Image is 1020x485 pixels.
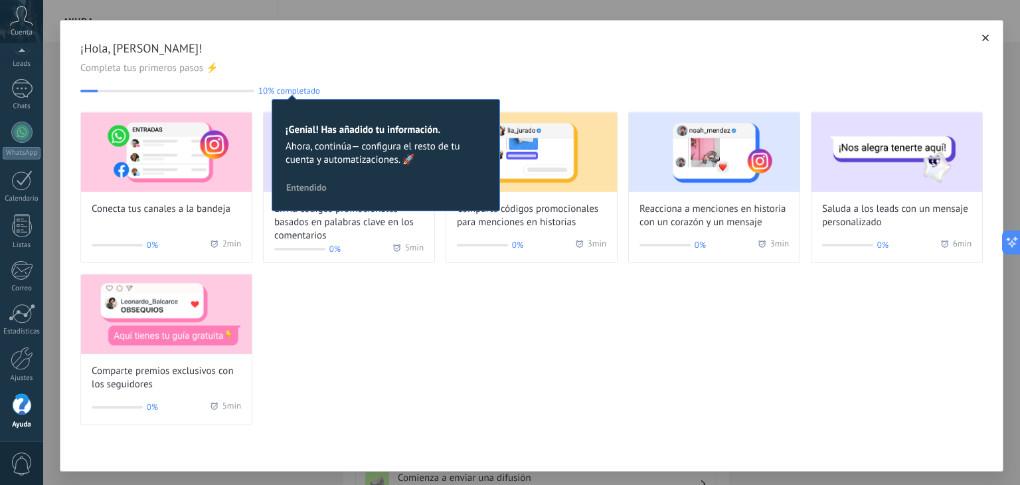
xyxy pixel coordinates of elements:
[770,239,789,252] span: 3 min
[147,401,158,414] span: 0%
[3,102,41,111] div: Chats
[953,239,972,252] span: 6 min
[3,328,41,336] div: Estadísticas
[92,203,230,216] span: Conecta tus canales a la bandeja
[222,401,241,414] span: 5 min
[3,421,41,429] div: Ayuda
[3,374,41,383] div: Ajustes
[81,274,252,354] img: Share exclusive rewards with followers
[258,86,320,96] span: 10% completado
[222,239,241,252] span: 2 min
[286,183,327,192] span: Entendido
[811,112,982,192] img: Greet leads with a custom message (Wizard onboarding modal)
[3,284,41,293] div: Correo
[329,242,341,256] span: 0%
[81,112,252,192] img: Connect your channels to the inbox
[512,239,523,252] span: 0%
[588,239,606,252] span: 3 min
[695,239,706,252] span: 0%
[446,112,617,192] img: Share promo codes for story mentions
[629,112,800,192] img: React to story mentions with a heart and personalized message
[280,177,333,197] button: Entendido
[3,147,41,159] div: WhatsApp
[147,239,158,252] span: 0%
[80,41,983,56] span: ¡Hola, [PERSON_NAME]!
[457,203,606,229] span: Comparte códigos promocionales para menciones en historias
[877,239,889,252] span: 0%
[80,62,983,75] span: Completa tus primeros pasos ⚡
[286,140,486,167] span: Ahora, continúa— configura el resto de tu cuenta y automatizaciones. 🚀
[3,195,41,203] div: Calendario
[286,124,486,136] h2: ¡Genial! Has añadido tu información.
[92,365,241,391] span: Comparte premios exclusivos con los seguidores
[3,241,41,250] div: Listas
[274,203,424,242] span: Envía códigos promocionales basados en palabras clave en los comentarios
[11,29,33,37] span: Cuenta
[405,242,424,256] span: 5 min
[3,60,41,68] div: Leads
[822,203,972,229] span: Saluda a los leads con un mensaje personalizado
[639,203,789,229] span: Reacciona a menciones en historia con un corazón y un mensaje
[264,112,434,192] img: Send promo codes based on keywords in comments (Wizard onboarding modal)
